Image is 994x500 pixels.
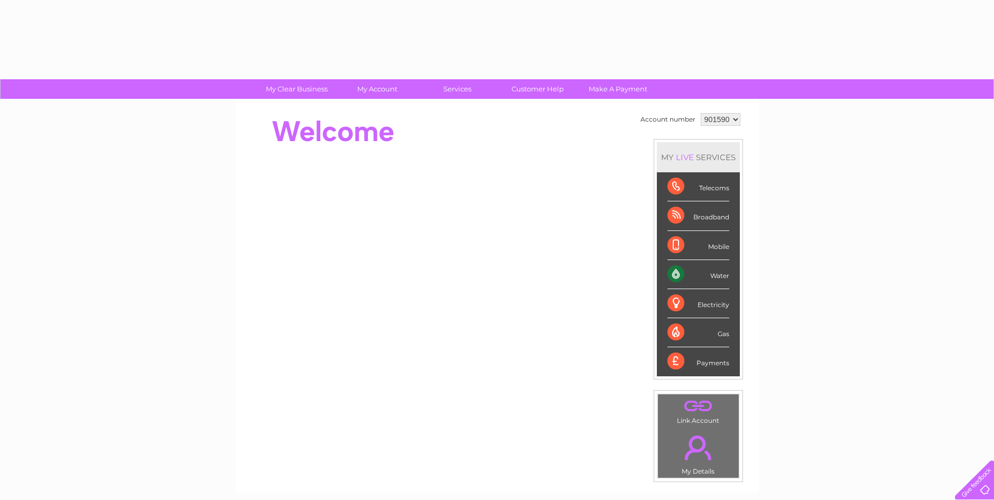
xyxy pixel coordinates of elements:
[667,201,729,230] div: Broadband
[494,79,581,99] a: Customer Help
[657,142,740,172] div: MY SERVICES
[667,172,729,201] div: Telecoms
[638,110,698,128] td: Account number
[667,318,729,347] div: Gas
[661,429,736,466] a: .
[661,397,736,415] a: .
[414,79,501,99] a: Services
[657,427,739,478] td: My Details
[667,347,729,376] div: Payments
[333,79,421,99] a: My Account
[667,289,729,318] div: Electricity
[253,79,340,99] a: My Clear Business
[667,231,729,260] div: Mobile
[574,79,662,99] a: Make A Payment
[667,260,729,289] div: Water
[657,394,739,427] td: Link Account
[674,152,696,162] div: LIVE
